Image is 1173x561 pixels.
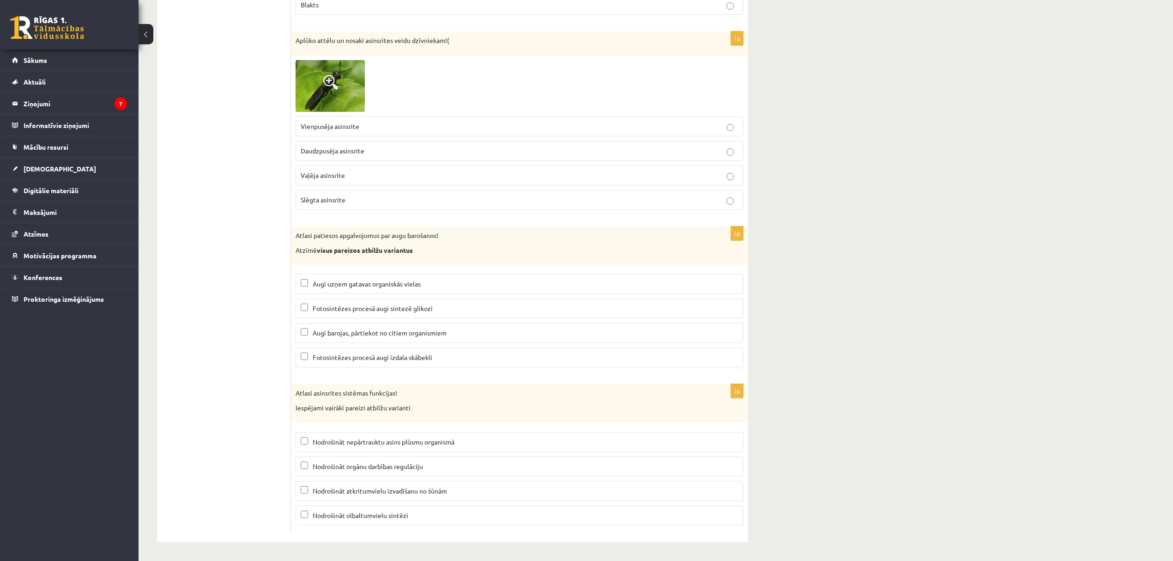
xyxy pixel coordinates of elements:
[12,136,127,158] a: Mācību resursi
[24,273,62,281] span: Konferences
[12,180,127,201] a: Digitālie materiāli
[24,230,48,238] span: Atzīmes
[301,171,345,179] span: Vaļēja asinsrite
[12,267,127,288] a: Konferences
[296,246,697,255] p: Atzīmē
[313,329,447,337] span: Augi barojas, pārtiekot no citiem organismiem
[731,384,744,398] p: 2p
[12,201,127,223] a: Maksājumi
[24,251,97,260] span: Motivācijas programma
[313,353,432,361] span: Fotosintēzes procesā augi izdala skābekli
[24,165,96,173] span: [DEMOGRAPHIC_DATA]
[12,49,127,71] a: Sākums
[24,295,104,303] span: Proktoringa izmēģinājums
[301,511,308,518] input: Nodrošināt olbaltumvielu sintēzi
[301,304,308,311] input: Fotosintēzes procesā augi sintezē glikozi
[301,146,364,155] span: Daudzpusēja asinsrite
[301,328,308,335] input: Augi barojas, pārtiekot no citiem organismiem
[731,31,744,46] p: 1p
[726,148,734,156] input: Daudzpusēja asinsrite
[313,438,454,446] span: Nodrošināt nepārtrauktu asins plūsmu organismā
[296,231,697,240] p: Atlasi patiesos apgalvojumus par augu barošanos!
[301,353,308,360] input: Fotosintēzes procesā augi izdala skābekli
[24,115,127,136] legend: Informatīvie ziņojumi
[12,245,127,266] a: Motivācijas programma
[301,486,308,494] input: Nodrošināt atkritumvielu izvadīšanu no šūnām
[24,186,79,195] span: Digitālie materiāli
[301,0,319,9] span: Blakts
[726,197,734,205] input: Slēgta asinsrite
[301,279,308,287] input: Augi uzņem gatavas organiskās vielas
[12,71,127,92] a: Aktuāli
[12,115,127,136] a: Informatīvie ziņojumi
[24,78,46,86] span: Aktuāli
[24,143,68,151] span: Mācību resursi
[10,16,84,39] a: Rīgas 1. Tālmācības vidusskola
[313,511,408,519] span: Nodrošināt olbaltumvielu sintēzi
[12,158,127,179] a: [DEMOGRAPHIC_DATA]
[24,93,127,114] legend: Ziņojumi
[12,93,127,114] a: Ziņojumi7
[726,2,734,10] input: Blakts
[301,437,308,445] input: Nodrošināt nepārtrauktu asins plūsmu organismā
[296,60,365,112] img: 1.jpg
[313,487,447,495] span: Nodrošināt atkritumvielu izvadīšanu no šūnām
[313,280,421,288] span: Augi uzņem gatavas organiskās vielas
[296,389,697,398] p: Atlasi asinsrites sistēmas funkcijas!
[12,288,127,310] a: Proktoringa izmēģinājums
[301,195,345,204] span: Slēgta asinsrite
[12,223,127,244] a: Atzīmes
[731,226,744,241] p: 2p
[726,124,734,131] input: Vienpusēja asinsrite
[317,246,413,254] strong: visus pareizos atbilžu variantus
[24,56,47,64] span: Sākums
[313,462,423,470] span: Nodrošināt orgānu darbības regulāciju
[24,201,127,223] legend: Maksājumi
[726,173,734,180] input: Vaļēja asinsrite
[296,36,697,45] p: Aplūko attēlu un nosaki asinsrites veidu dzīvniekam!(
[115,98,127,110] i: 7
[301,462,308,469] input: Nodrošināt orgānu darbības regulāciju
[296,403,697,413] p: Iespējami vairāki pareizi atbilžu varianti
[313,304,433,312] span: Fotosintēzes procesā augi sintezē glikozi
[301,122,359,130] span: Vienpusēja asinsrite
